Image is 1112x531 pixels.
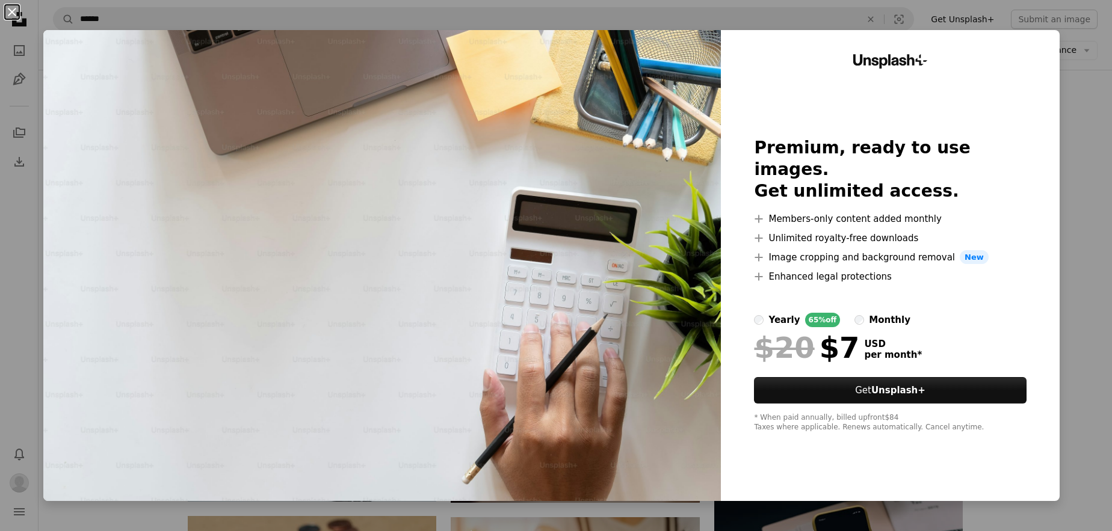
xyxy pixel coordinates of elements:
[754,413,1026,432] div: * When paid annually, billed upfront $84 Taxes where applicable. Renews automatically. Cancel any...
[869,313,910,327] div: monthly
[871,385,925,396] strong: Unsplash+
[960,250,989,265] span: New
[768,313,800,327] div: yearly
[754,231,1026,245] li: Unlimited royalty-free downloads
[754,212,1026,226] li: Members-only content added monthly
[805,313,841,327] div: 65% off
[754,250,1026,265] li: Image cropping and background removal
[754,269,1026,284] li: Enhanced legal protections
[864,339,922,349] span: USD
[754,377,1026,404] a: GetUnsplash+
[754,332,814,363] span: $20
[754,137,1026,202] h2: Premium, ready to use images. Get unlimited access.
[854,315,864,325] input: monthly
[864,349,922,360] span: per month *
[754,332,859,363] div: $7
[754,315,764,325] input: yearly65%off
